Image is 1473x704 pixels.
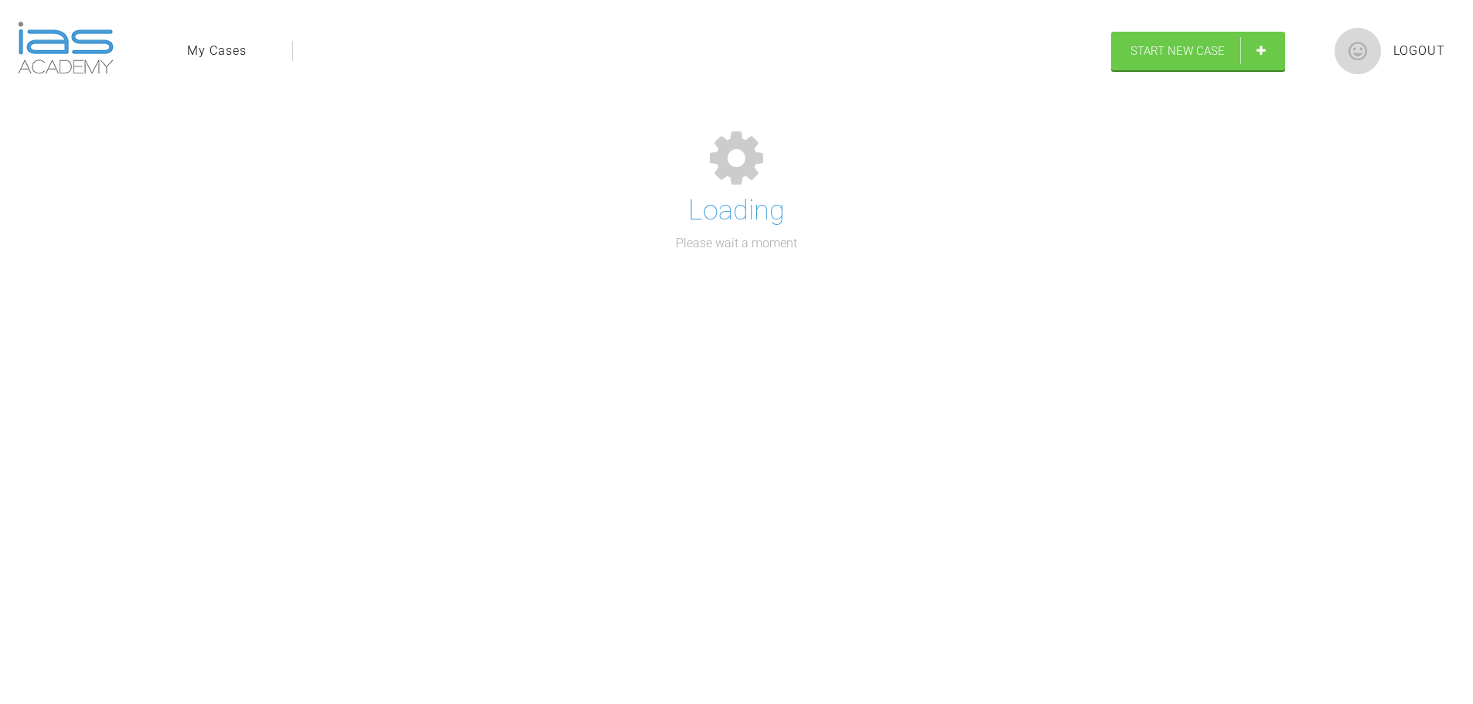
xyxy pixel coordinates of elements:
img: logo-light.3e3ef733.png [18,22,114,74]
h1: Loading [688,189,785,233]
a: Start New Case [1111,32,1285,70]
p: Please wait a moment [676,233,797,253]
a: My Cases [187,41,247,61]
a: Logout [1393,41,1445,61]
img: profile.png [1335,28,1381,74]
span: Start New Case [1130,44,1225,58]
